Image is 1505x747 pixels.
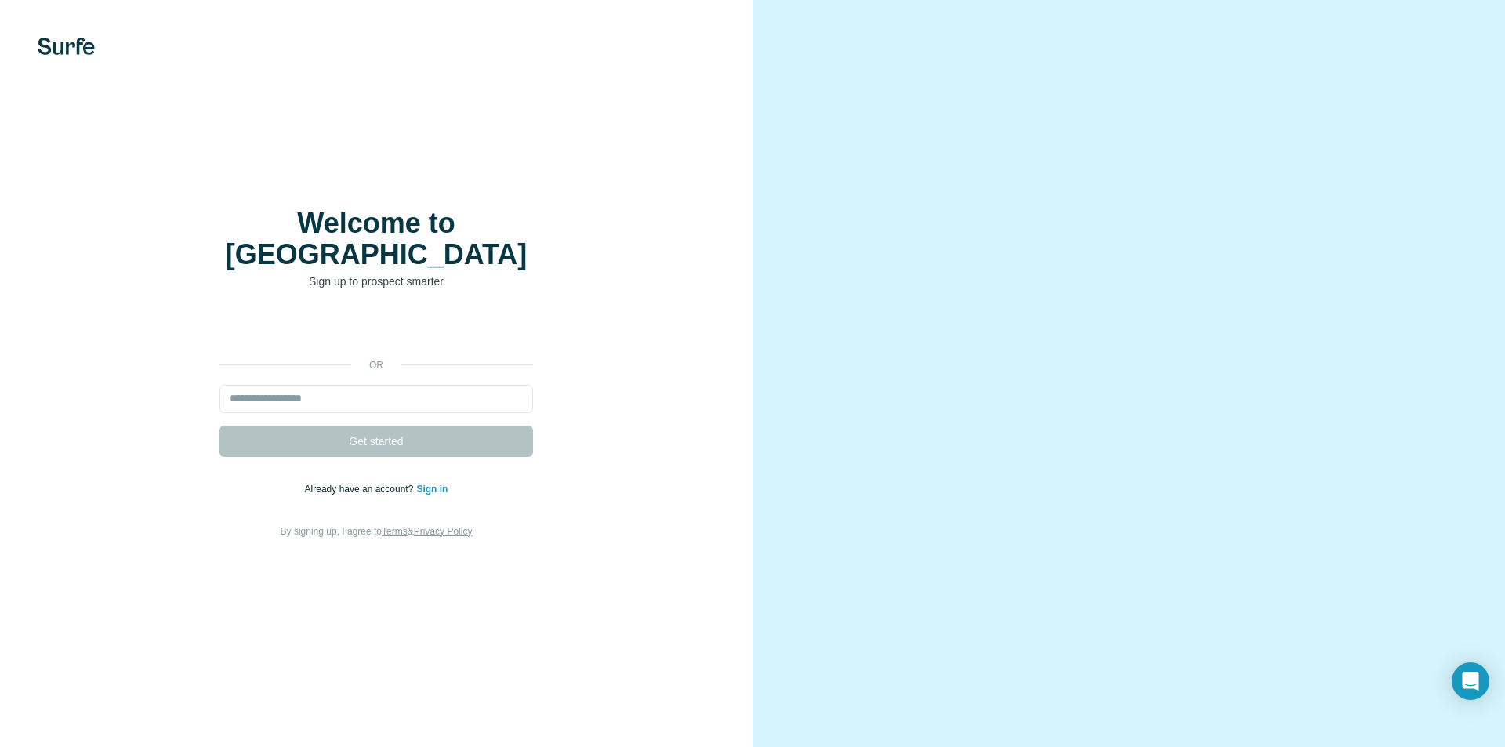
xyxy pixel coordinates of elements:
[212,313,541,347] iframe: Sign in with Google Button
[416,484,448,495] a: Sign in
[351,358,401,372] p: or
[219,208,533,270] h1: Welcome to [GEOGRAPHIC_DATA]
[38,38,95,55] img: Surfe's logo
[281,526,473,537] span: By signing up, I agree to &
[305,484,417,495] span: Already have an account?
[219,274,533,289] p: Sign up to prospect smarter
[414,526,473,537] a: Privacy Policy
[1452,662,1489,700] div: Open Intercom Messenger
[382,526,408,537] a: Terms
